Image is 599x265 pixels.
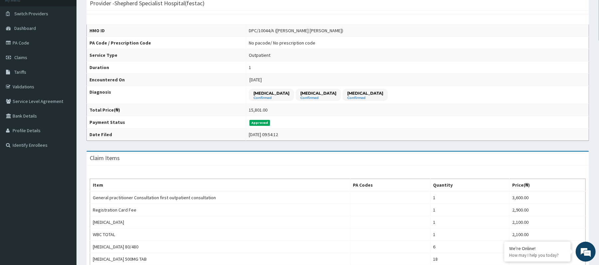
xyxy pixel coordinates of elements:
[87,86,246,104] th: Diagnosis
[249,27,343,34] div: DPC/10044/A ([PERSON_NAME] [PERSON_NAME])
[430,241,510,253] td: 6
[509,252,566,258] p: How may I help you today?
[249,107,267,113] div: 15,801.00
[14,54,27,60] span: Claims
[87,116,246,129] th: Payment Status
[249,52,270,58] div: Outpatient
[430,204,510,216] td: 1
[90,241,351,253] td: [MEDICAL_DATA] 80/480
[510,216,586,228] td: 2,100.00
[87,74,246,86] th: Encountered On
[87,49,246,61] th: Service Type
[430,228,510,241] td: 1
[249,131,278,138] div: [DATE] 09:54:12
[249,64,251,71] div: 1
[90,228,351,241] td: WBC TOTAL
[109,3,125,19] div: Minimize live chat window
[14,11,48,17] span: Switch Providers
[87,25,246,37] th: HMO ID
[430,191,510,204] td: 1
[350,179,430,192] th: PA Codes
[14,69,26,75] span: Tariffs
[430,216,510,228] td: 1
[90,179,351,192] th: Item
[90,191,351,204] td: General practitioner Consultation first outpatient consultation
[90,155,120,161] h3: Claim Items
[90,204,351,216] td: Registration Card Fee
[249,120,270,126] span: Approved
[87,37,246,49] th: PA Code / Prescription Code
[253,96,289,100] small: Confirmed
[249,40,315,46] div: No pacode / No prescription code
[90,216,351,228] td: [MEDICAL_DATA]
[249,77,262,83] span: [DATE]
[300,96,336,100] small: Confirmed
[253,90,289,96] p: [MEDICAL_DATA]
[300,90,336,96] p: [MEDICAL_DATA]
[510,204,586,216] td: 2,900.00
[509,245,566,251] div: We're Online!
[510,191,586,204] td: 3,600.00
[347,90,383,96] p: [MEDICAL_DATA]
[87,61,246,74] th: Duration
[87,129,246,141] th: Date Filed
[87,104,246,116] th: Total Price(₦)
[510,228,586,241] td: 2,100.00
[12,33,27,50] img: d_794563401_company_1708531726252_794563401
[35,37,112,46] div: Chat with us now
[90,0,205,6] h3: Provider - Shepherd Specialist Hospital(festac)
[510,241,586,253] td: 714.00
[3,181,127,205] textarea: Type your message and hit 'Enter'
[430,179,510,192] th: Quantity
[510,179,586,192] th: Price(₦)
[14,25,36,31] span: Dashboard
[39,84,92,151] span: We're online!
[347,96,383,100] small: Confirmed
